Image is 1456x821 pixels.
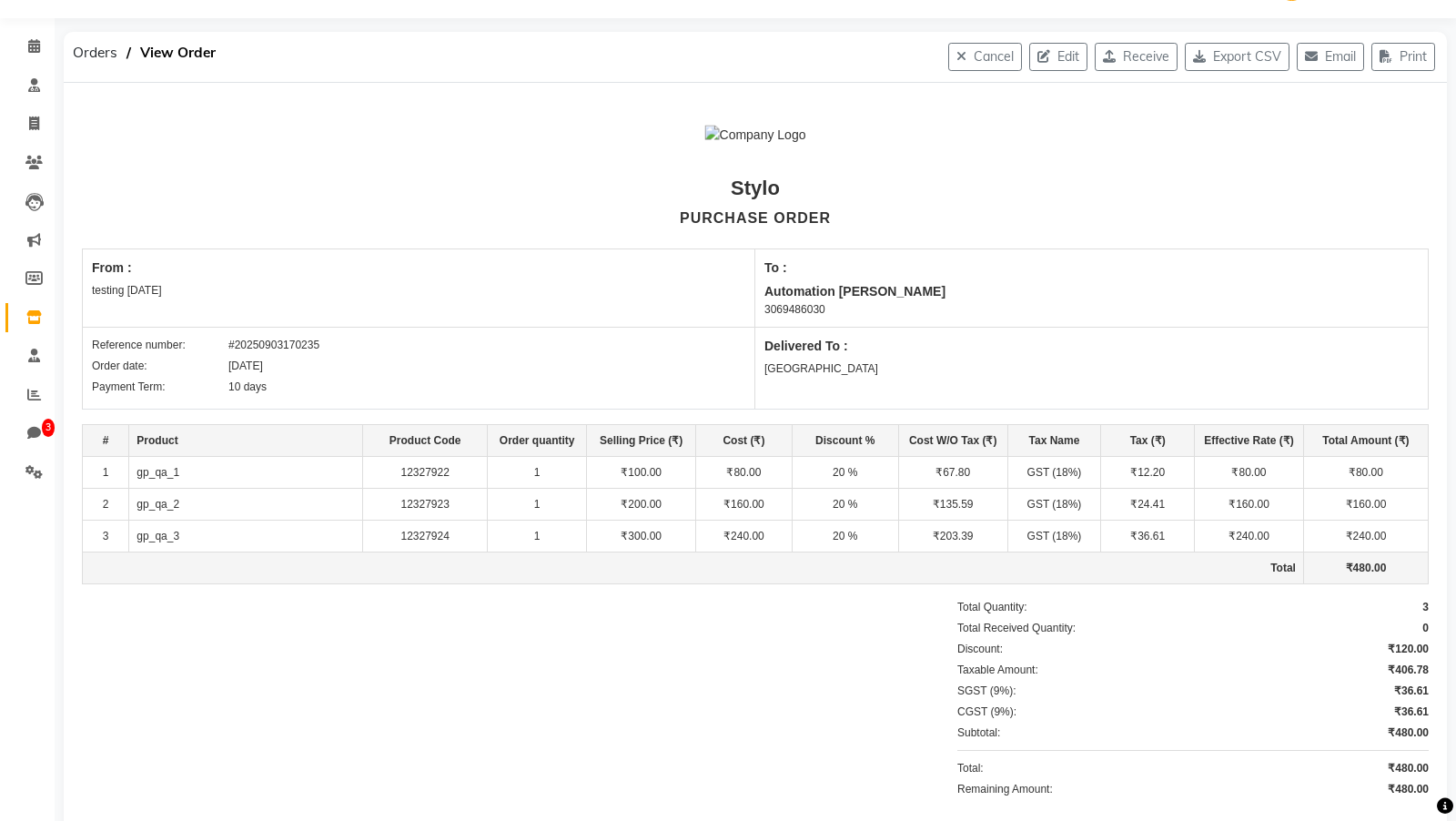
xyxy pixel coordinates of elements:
[228,358,263,374] div: [DATE]
[696,457,793,489] td: ₹80.00
[1422,599,1429,615] div: 3
[696,489,793,521] td: ₹160.00
[1029,43,1087,71] button: Edit
[363,457,488,489] td: 12327922
[92,258,745,278] div: From :
[705,126,806,145] img: Company Logo
[131,36,225,69] span: View Order
[363,521,488,552] td: 12327924
[792,457,898,489] td: 20 %
[1101,521,1195,552] td: ₹36.61
[764,282,1419,301] div: Automation [PERSON_NAME]
[92,282,745,299] div: testing [DATE]
[488,521,587,552] td: 1
[1422,620,1429,636] div: 0
[42,419,55,437] span: 3
[363,425,488,457] th: Product Code
[957,620,1076,636] div: Total Received Quantity:
[129,489,363,521] td: gp_qa_2
[957,781,1053,797] div: Remaining Amount:
[587,425,696,457] th: Selling Price (₹)
[64,36,126,69] span: Orders
[587,457,696,489] td: ₹100.00
[957,662,1038,678] div: Taxable Amount:
[1388,662,1429,678] div: ₹406.78
[5,419,49,449] a: 3
[764,337,1419,356] div: Delivered To :
[83,425,129,457] th: #
[228,337,319,353] div: #20250903170235
[1303,489,1428,521] td: ₹160.00
[1394,704,1429,720] div: ₹36.61
[488,425,587,457] th: Order quantity
[792,489,898,521] td: 20 %
[764,301,1419,318] div: 3069486030
[129,457,363,489] td: gp_qa_1
[129,521,363,552] td: gp_qa_3
[898,521,1007,552] td: ₹203.39
[1303,425,1428,457] th: Total Amount (₹)
[680,208,831,229] div: PURCHASE ORDER
[587,489,696,521] td: ₹200.00
[1195,425,1304,457] th: Effective Rate (₹)
[363,489,488,521] td: 12327923
[92,337,228,353] div: Reference number:
[957,760,984,776] div: Total:
[764,258,1419,278] div: To :
[83,521,129,552] td: 3
[957,725,1000,741] div: Subtotal:
[764,360,1419,377] div: [GEOGRAPHIC_DATA]
[1388,760,1429,776] div: ₹480.00
[1101,457,1195,489] td: ₹12.20
[957,683,1016,699] div: SGST (9%):
[957,599,1027,615] div: Total Quantity:
[488,457,587,489] td: 1
[898,457,1007,489] td: ₹67.80
[696,521,793,552] td: ₹240.00
[1007,457,1101,489] td: GST (18%)
[1297,43,1364,71] button: Email
[1303,457,1428,489] td: ₹80.00
[129,425,363,457] th: Product
[957,641,1003,657] div: Discount:
[1195,521,1304,552] td: ₹240.00
[1388,781,1429,797] div: ₹480.00
[1303,552,1428,584] td: ₹480.00
[792,425,898,457] th: Discount %
[83,552,1304,584] td: Total
[1388,725,1429,741] div: ₹480.00
[92,379,228,395] div: Payment Term:
[957,704,1016,720] div: CGST (9%):
[83,489,129,521] td: 2
[1303,521,1428,552] td: ₹240.00
[898,425,1007,457] th: Cost W/O Tax (₹)
[1195,457,1304,489] td: ₹80.00
[1095,43,1178,71] button: Receive
[1388,641,1429,657] div: ₹120.00
[228,379,267,395] div: 10 days
[1101,489,1195,521] td: ₹24.41
[83,457,129,489] td: 1
[1371,43,1435,71] button: Print
[792,521,898,552] td: 20 %
[1185,43,1289,71] button: Export CSV
[92,358,228,374] div: Order date:
[948,43,1022,71] button: Cancel
[1007,521,1101,552] td: GST (18%)
[1007,425,1101,457] th: Tax Name
[587,521,696,552] td: ₹300.00
[488,489,587,521] td: 1
[731,173,780,203] div: Stylo
[696,425,793,457] th: Cost (₹)
[898,489,1007,521] td: ₹135.59
[1101,425,1195,457] th: Tax (₹)
[1007,489,1101,521] td: GST (18%)
[1394,683,1429,699] div: ₹36.61
[1195,489,1304,521] td: ₹160.00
